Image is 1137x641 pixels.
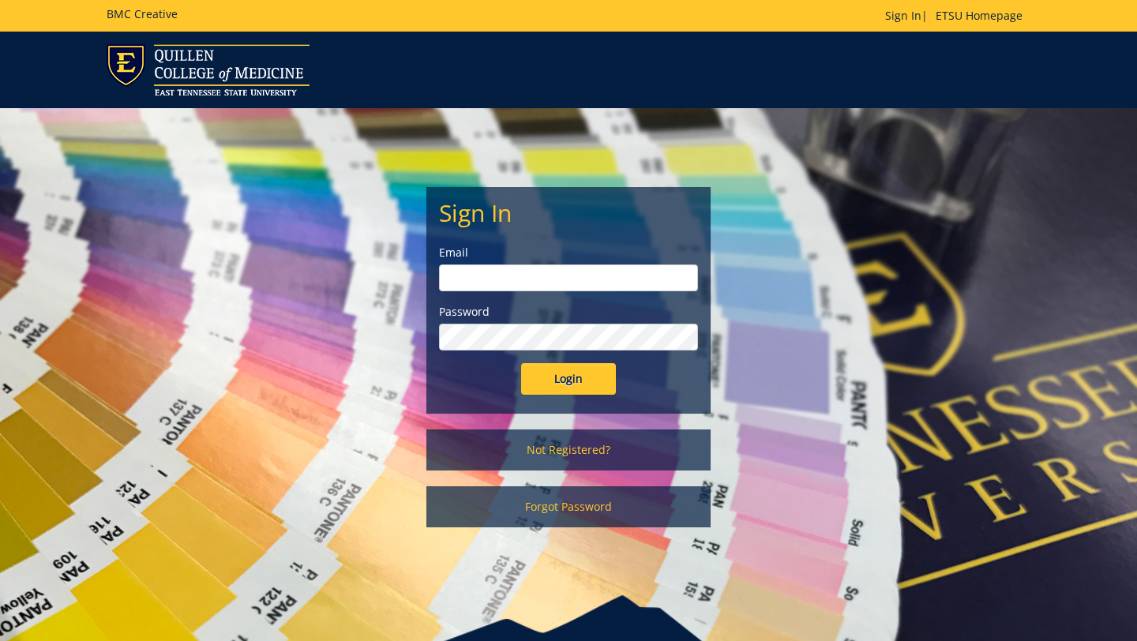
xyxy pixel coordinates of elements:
[107,44,310,96] img: ETSU logo
[439,245,698,261] label: Email
[885,8,921,23] a: Sign In
[426,429,711,470] a: Not Registered?
[107,8,178,20] h5: BMC Creative
[426,486,711,527] a: Forgot Password
[439,304,698,320] label: Password
[885,8,1030,24] p: |
[521,363,616,395] input: Login
[928,8,1030,23] a: ETSU Homepage
[439,200,698,226] h2: Sign In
